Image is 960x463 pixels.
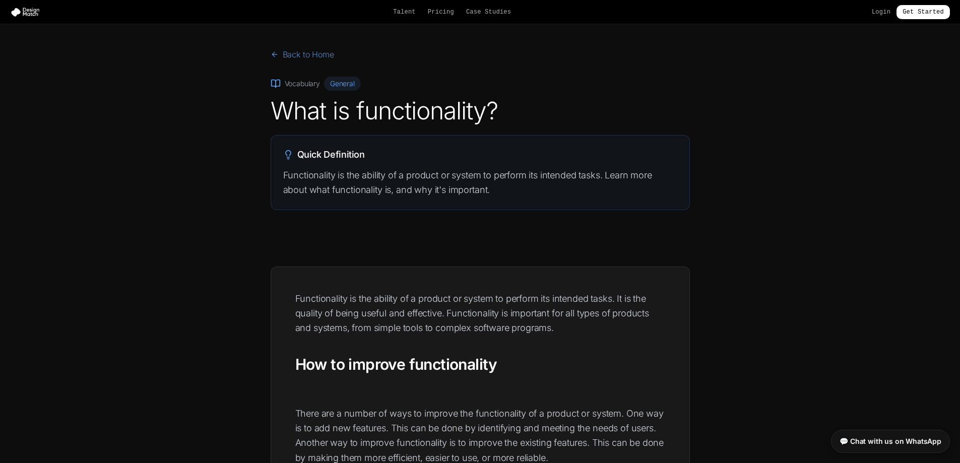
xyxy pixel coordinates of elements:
h2: How to improve functionality [295,355,665,374]
a: Talent [393,8,416,16]
a: Login [872,8,890,16]
span: General [324,77,361,91]
span: Functionality is the ability of a product or system to perform its intended tasks. It is the qual... [295,293,649,334]
a: Back to Home [271,48,334,60]
span: Vocabulary [285,79,320,89]
a: Pricing [428,8,454,16]
a: Get Started [897,5,950,19]
img: Design Match [10,7,44,17]
a: 💬 Chat with us on WhatsApp [831,430,950,453]
a: Case Studies [466,8,511,16]
h2: Quick Definition [283,148,677,162]
h1: What is functionality? [271,99,690,123]
p: Functionality is the ability of a product or system to perform its intended tasks. Learn more abo... [283,168,677,197]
